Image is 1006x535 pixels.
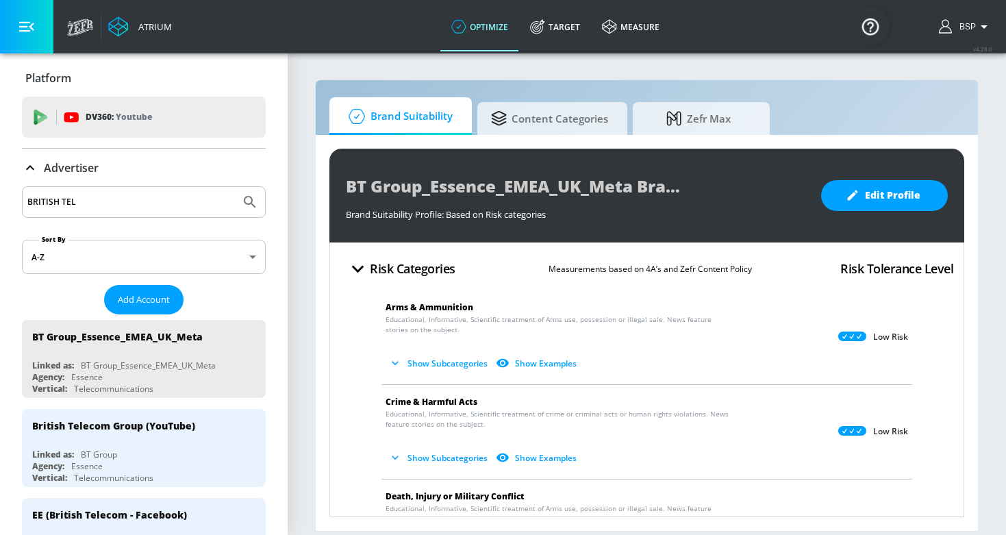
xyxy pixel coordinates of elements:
[32,383,67,395] div: Vertical:
[104,285,184,314] button: Add Account
[32,472,67,484] div: Vertical:
[491,102,608,135] span: Content Categories
[32,360,74,371] div: Linked as:
[32,419,195,432] div: British Telecom Group (YouTube)
[22,149,266,187] div: Advertiser
[39,235,68,244] label: Sort By
[646,102,751,135] span: Zefr Max
[32,460,64,472] div: Agency:
[22,240,266,274] div: A-Z
[386,314,736,335] span: Educational, Informative, Scientific treatment of Arms use, possession or illegal sale. News feat...
[840,259,953,278] h4: Risk Tolerance Level
[22,59,266,97] div: Platform
[954,22,976,32] span: login as: bsp_linking@zefr.com
[386,396,477,408] span: Crime & Harmful Acts
[370,259,455,278] h4: Risk Categories
[440,2,519,51] a: optimize
[591,2,670,51] a: measure
[86,110,152,125] p: DV360:
[32,449,74,460] div: Linked as:
[27,193,235,211] input: Search by name
[848,187,920,204] span: Edit Profile
[25,71,71,86] p: Platform
[549,262,752,276] p: Measurements based on 4A’s and Zefr Content Policy
[493,352,582,375] button: Show Examples
[519,2,591,51] a: Target
[386,503,736,524] span: Educational, Informative, Scientific treatment of Arms use, possession or illegal sale. News feat...
[108,16,172,37] a: Atrium
[343,100,453,133] span: Brand Suitability
[32,371,64,383] div: Agency:
[386,447,493,469] button: Show Subcategories
[22,409,266,487] div: British Telecom Group (YouTube)Linked as:BT GroupAgency:EssenceVertical:Telecommunications
[235,187,265,217] button: Submit Search
[386,352,493,375] button: Show Subcategories
[81,449,117,460] div: BT Group
[821,180,948,211] button: Edit Profile
[22,320,266,398] div: BT Group_Essence_EMEA_UK_MetaLinked as:BT Group_Essence_EMEA_UK_MetaAgency:EssenceVertical:Teleco...
[116,110,152,124] p: Youtube
[386,301,473,313] span: Arms & Ammunition
[493,447,582,469] button: Show Examples
[74,383,153,395] div: Telecommunications
[71,460,103,472] div: Essence
[74,472,153,484] div: Telecommunications
[22,97,266,138] div: DV360: Youtube
[118,292,170,308] span: Add Account
[71,371,103,383] div: Essence
[939,18,992,35] button: BSP
[44,160,99,175] p: Advertiser
[386,490,525,502] span: Death, Injury or Military Conflict
[873,332,908,343] p: Low Risk
[32,508,187,521] div: EE (British Telecom - Facebook)
[32,330,203,343] div: BT Group_Essence_EMEA_UK_Meta
[873,426,908,437] p: Low Risk
[346,201,807,221] div: Brand Suitability Profile: Based on Risk categories
[133,21,172,33] div: Atrium
[973,45,992,53] span: v 4.28.0
[851,7,890,45] button: Open Resource Center
[340,253,461,285] button: Risk Categories
[386,409,736,430] span: Educational, Informative, Scientific treatment of crime or criminal acts or human rights violatio...
[81,360,216,371] div: BT Group_Essence_EMEA_UK_Meta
